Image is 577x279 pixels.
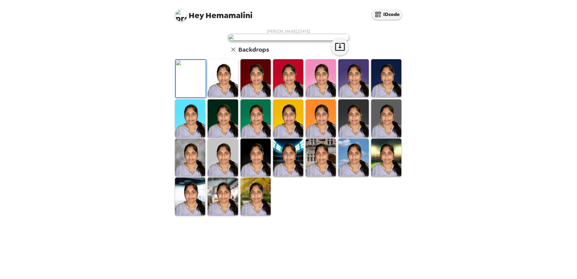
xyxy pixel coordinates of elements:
img: user [228,34,349,40]
span: Hemamalini [175,6,253,20]
img: profile pic [175,9,187,21]
img: Original [176,60,206,98]
button: IDcode [372,9,402,20]
h6: Backdrops [238,45,269,54]
span: [PERSON_NAME] , [DATE] [267,29,310,34]
span: Hey [189,10,204,21]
